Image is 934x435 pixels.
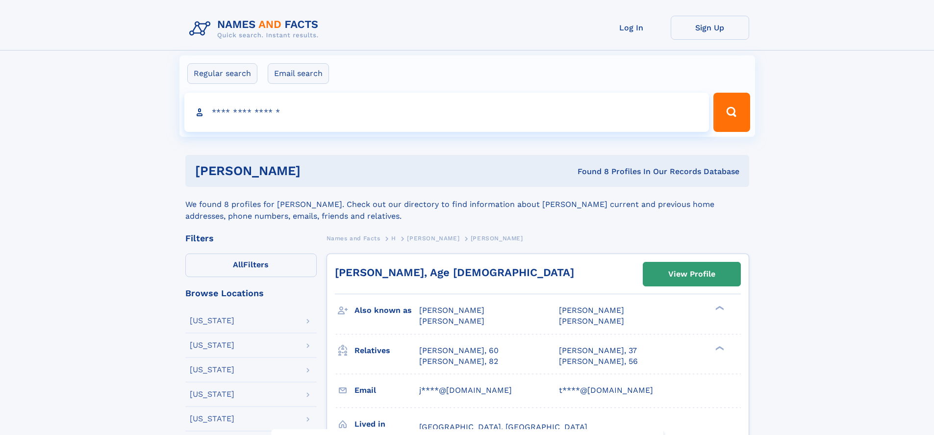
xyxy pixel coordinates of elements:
[419,345,499,356] a: [PERSON_NAME], 60
[671,16,749,40] a: Sign Up
[419,422,587,432] span: [GEOGRAPHIC_DATA], [GEOGRAPHIC_DATA]
[439,166,739,177] div: Found 8 Profiles In Our Records Database
[391,232,396,244] a: H
[713,345,725,351] div: ❯
[190,415,234,423] div: [US_STATE]
[335,266,574,279] a: [PERSON_NAME], Age [DEMOGRAPHIC_DATA]
[419,356,498,367] a: [PERSON_NAME], 82
[419,316,484,326] span: [PERSON_NAME]
[184,93,709,132] input: search input
[559,316,624,326] span: [PERSON_NAME]
[195,165,439,177] h1: [PERSON_NAME]
[327,232,380,244] a: Names and Facts
[559,306,624,315] span: [PERSON_NAME]
[407,235,459,242] span: [PERSON_NAME]
[233,260,243,269] span: All
[187,63,257,84] label: Regular search
[471,235,523,242] span: [PERSON_NAME]
[190,341,234,349] div: [US_STATE]
[190,366,234,374] div: [US_STATE]
[268,63,329,84] label: Email search
[559,356,638,367] a: [PERSON_NAME], 56
[185,254,317,277] label: Filters
[185,289,317,298] div: Browse Locations
[185,187,749,222] div: We found 8 profiles for [PERSON_NAME]. Check out our directory to find information about [PERSON_...
[185,234,317,243] div: Filters
[419,306,484,315] span: [PERSON_NAME]
[592,16,671,40] a: Log In
[643,262,740,286] a: View Profile
[559,345,637,356] a: [PERSON_NAME], 37
[668,263,715,285] div: View Profile
[354,302,419,319] h3: Also known as
[354,416,419,433] h3: Lived in
[190,317,234,325] div: [US_STATE]
[713,93,750,132] button: Search Button
[354,382,419,399] h3: Email
[190,390,234,398] div: [US_STATE]
[713,305,725,311] div: ❯
[391,235,396,242] span: H
[354,342,419,359] h3: Relatives
[407,232,459,244] a: [PERSON_NAME]
[185,16,327,42] img: Logo Names and Facts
